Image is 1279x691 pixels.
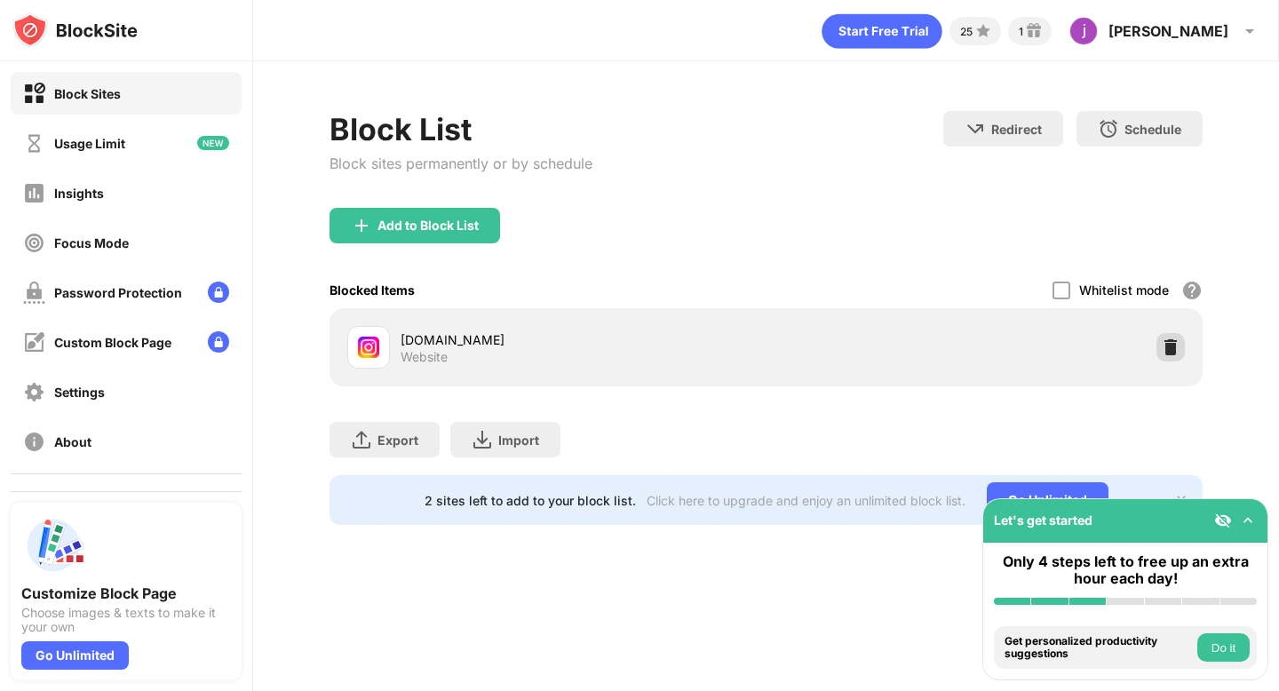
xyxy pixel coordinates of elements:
[23,431,45,453] img: about-off.svg
[23,331,45,353] img: customize-block-page-off.svg
[1079,282,1169,298] div: Whitelist mode
[330,282,415,298] div: Blocked Items
[23,182,45,204] img: insights-off.svg
[54,186,104,201] div: Insights
[1108,22,1228,40] div: [PERSON_NAME]
[647,493,965,508] div: Click here to upgrade and enjoy an unlimited block list.
[1214,512,1232,529] img: eye-not-visible.svg
[1197,633,1250,662] button: Do it
[330,155,592,172] div: Block sites permanently or by schedule
[21,513,85,577] img: push-custom-page.svg
[54,335,171,350] div: Custom Block Page
[21,584,231,602] div: Customize Block Page
[330,111,592,147] div: Block List
[822,13,942,49] div: animation
[23,132,45,155] img: time-usage-off.svg
[23,282,45,304] img: password-protection-off.svg
[377,433,418,448] div: Export
[401,349,448,365] div: Website
[21,606,231,634] div: Choose images & texts to make it your own
[987,482,1108,518] div: Go Unlimited
[23,83,45,105] img: block-on.svg
[23,232,45,254] img: focus-off.svg
[54,285,182,300] div: Password Protection
[197,136,229,150] img: new-icon.svg
[1174,493,1188,507] img: x-button.svg
[425,493,636,508] div: 2 sites left to add to your block list.
[377,218,479,233] div: Add to Block List
[1019,25,1023,38] div: 1
[401,330,766,349] div: [DOMAIN_NAME]
[973,20,994,42] img: points-small.svg
[1005,635,1193,661] div: Get personalized productivity suggestions
[12,12,138,48] img: logo-blocksite.svg
[54,86,121,101] div: Block Sites
[54,434,91,449] div: About
[1124,122,1181,137] div: Schedule
[498,433,539,448] div: Import
[54,385,105,400] div: Settings
[54,235,129,250] div: Focus Mode
[21,641,129,670] div: Go Unlimited
[1069,17,1098,45] img: ACg8ocIAAGnuAD4_RaXKXQKYwwIt8ygNBhAW3CM551Z3wubxN-CSuA=s96-c
[208,331,229,353] img: lock-menu.svg
[960,25,973,38] div: 25
[994,553,1257,587] div: Only 4 steps left to free up an extra hour each day!
[54,136,125,151] div: Usage Limit
[23,381,45,403] img: settings-off.svg
[1023,20,1045,42] img: reward-small.svg
[358,337,379,358] img: favicons
[1239,512,1257,529] img: omni-setup-toggle.svg
[208,282,229,303] img: lock-menu.svg
[994,512,1092,528] div: Let's get started
[991,122,1042,137] div: Redirect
